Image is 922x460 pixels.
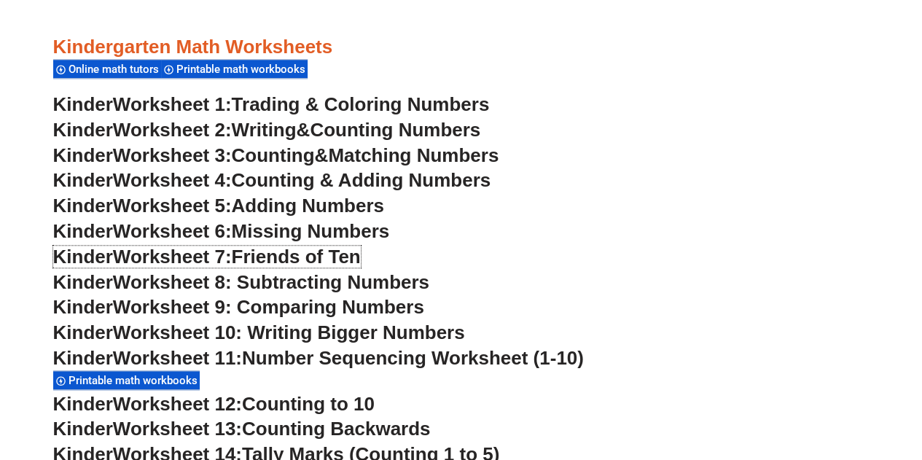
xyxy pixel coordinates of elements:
span: Kinder [53,220,113,242]
span: Kinder [53,347,113,369]
span: Kinder [53,93,113,115]
a: KinderWorksheet 9: Comparing Numbers [53,296,424,318]
span: Writing [232,119,297,141]
span: Kinder [53,246,113,268]
a: KinderWorksheet 6:Missing Numbers [53,220,390,242]
div: Online math tutors [53,59,161,79]
span: Kinder [53,418,113,440]
iframe: Chat Widget [679,295,922,460]
h3: Kindergarten Math Worksheets [53,35,870,60]
span: Matching Numbers [328,144,499,166]
span: Worksheet 4: [113,169,232,191]
a: KinderWorksheet 2:Writing&Counting Numbers [53,119,481,141]
span: Worksheet 6: [113,220,232,242]
span: Counting Backwards [242,418,430,440]
span: Worksheet 9: Comparing Numbers [113,296,424,318]
div: Printable math workbooks [161,59,308,79]
span: Kinder [53,195,113,217]
div: Printable math workbooks [53,370,200,390]
span: Missing Numbers [232,220,390,242]
span: Printable math workbooks [176,63,310,76]
span: Counting [232,144,315,166]
span: Kinder [53,144,113,166]
a: KinderWorksheet 5:Adding Numbers [53,195,384,217]
span: Counting & Adding Numbers [232,169,491,191]
span: Worksheet 5: [113,195,232,217]
span: Number Sequencing Worksheet (1-10) [242,347,584,369]
span: Trading & Coloring Numbers [232,93,490,115]
span: Adding Numbers [232,195,384,217]
span: Worksheet 2: [113,119,232,141]
a: KinderWorksheet 8: Subtracting Numbers [53,271,429,293]
span: Worksheet 11: [113,347,242,369]
span: Worksheet 12: [113,393,242,415]
span: Worksheet 10: Writing Bigger Numbers [113,321,465,343]
span: Worksheet 8: Subtracting Numbers [113,271,429,293]
span: Online math tutors [69,63,163,76]
a: KinderWorksheet 3:Counting&Matching Numbers [53,144,499,166]
span: Printable math workbooks [69,374,202,387]
span: Friends of Ten [232,246,361,268]
span: Worksheet 3: [113,144,232,166]
a: KinderWorksheet 10: Writing Bigger Numbers [53,321,465,343]
span: Kinder [53,169,113,191]
span: Counting Numbers [310,119,480,141]
span: Kinder [53,393,113,415]
span: Kinder [53,296,113,318]
span: Worksheet 13: [113,418,242,440]
span: Counting to 10 [242,393,375,415]
span: Kinder [53,119,113,141]
span: Kinder [53,271,113,293]
a: KinderWorksheet 1:Trading & Coloring Numbers [53,93,490,115]
a: KinderWorksheet 4:Counting & Adding Numbers [53,169,491,191]
span: Worksheet 7: [113,246,232,268]
a: KinderWorksheet 7:Friends of Ten [53,246,361,268]
span: Worksheet 1: [113,93,232,115]
span: Kinder [53,321,113,343]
